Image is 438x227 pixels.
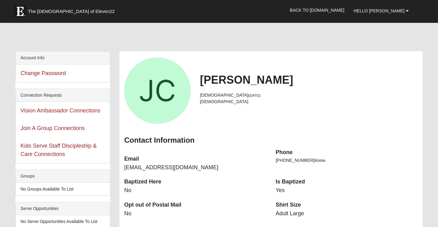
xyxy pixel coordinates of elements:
[124,164,266,172] dd: [EMAIL_ADDRESS][DOMAIN_NAME]
[20,107,100,114] a: Vision Ambassador Connections
[16,183,110,195] li: No Groups Available To List
[315,158,325,163] span: Mobile
[124,57,190,124] a: View Fullsize Photo
[124,201,266,209] dt: Opt out of Postal Mail
[28,8,115,15] span: The [DEMOGRAPHIC_DATA] of Eleven22
[16,202,110,215] div: Serve Opportunities
[200,92,418,99] li: [DEMOGRAPHIC_DATA]
[14,5,26,18] img: Eleven22 logo
[200,99,418,105] li: [DEMOGRAPHIC_DATA]
[124,155,266,163] dt: Email
[276,178,418,186] dt: Is Baptized
[200,73,418,86] h2: [PERSON_NAME]
[20,70,66,76] a: Change Password
[285,2,349,18] a: Back to [DOMAIN_NAME]
[124,136,418,145] h3: Contact Information
[276,201,418,209] dt: Shirt Size
[124,187,266,195] dd: No
[349,3,413,19] a: Hello [PERSON_NAME]
[16,52,110,65] div: Account Info
[276,157,418,164] li: [PHONE_NUMBER]
[20,125,85,131] a: Join A Group Connections
[276,210,418,218] dd: Adult Large
[11,2,134,18] a: The [DEMOGRAPHIC_DATA] of Eleven22
[124,178,266,186] dt: Baptized Here
[20,143,97,157] a: Kids Serve Staff Discipleship & Care Connections
[124,210,266,218] dd: No
[16,170,110,183] div: Groups
[354,8,405,13] span: Hello [PERSON_NAME]
[248,94,261,97] small: ([DATE])
[276,149,418,157] dt: Phone
[276,187,418,195] dd: Yes
[16,89,110,102] div: Connection Requests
